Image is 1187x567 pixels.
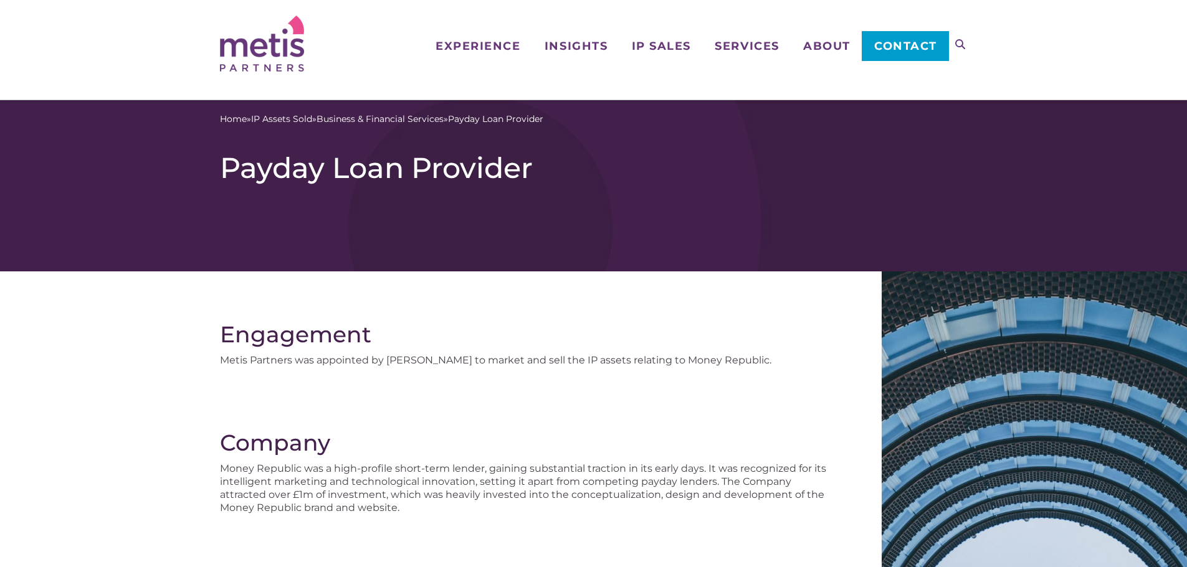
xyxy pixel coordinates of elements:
h2: Company [220,429,832,456]
span: Insights [545,40,608,52]
span: » » » [220,113,543,126]
h1: Payday Loan Provider [220,151,968,185]
span: Experience [436,40,520,52]
span: IP Sales [632,40,691,52]
a: IP Assets Sold [251,113,312,126]
img: Metis Partners [220,16,304,72]
span: Services [715,40,779,52]
p: Money Republic was a high-profile short-term lender, gaining substantial traction in its early da... [220,462,832,514]
a: Business & Financial Services [317,113,444,126]
a: Home [220,113,247,126]
span: About [803,40,851,52]
span: Contact [874,40,937,52]
span: Payday Loan Provider [448,113,543,126]
p: Metis Partners was appointed by [PERSON_NAME] to market and sell the IP assets relating to Money ... [220,354,832,367]
a: Contact [862,31,948,61]
h2: Engagement [220,321,832,347]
